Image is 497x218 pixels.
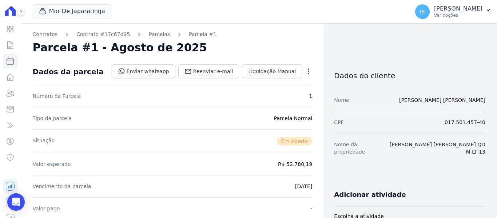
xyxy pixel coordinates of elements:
[33,67,104,76] div: Dados da parcela
[149,31,170,38] a: Parcelas
[310,205,312,212] dd: -
[76,31,130,38] a: Contrato #17c67d95
[33,31,313,38] nav: Breadcrumb
[420,9,425,14] span: IB
[248,68,296,75] span: Liquidação Manual
[33,31,57,38] a: Contratos
[33,4,111,18] button: Mar De Japaratinga
[387,141,485,155] dd: [PERSON_NAME] [PERSON_NAME] QD M LT 13
[242,64,302,78] a: Liquidação Manual
[445,119,485,126] dd: 017.501.457-40
[33,160,71,168] dt: Valor esperado
[7,193,25,211] div: Open Intercom Messenger
[334,190,406,199] h3: Adicionar atividade
[178,64,239,78] a: Reenviar e-mail
[278,160,312,168] dd: R$ 52.780,19
[399,97,485,103] a: [PERSON_NAME] [PERSON_NAME]
[434,12,482,18] p: Ver opções
[33,137,55,146] dt: Situação
[112,64,175,78] a: Enviar whatsapp
[33,115,72,122] dt: Tipo da parcela
[33,41,207,54] h2: Parcela #1 - Agosto de 2025
[409,1,497,22] button: IB [PERSON_NAME] Ver opções
[334,141,381,155] dt: Nome da propriedade
[33,205,60,212] dt: Valor pago
[334,71,485,80] h3: Dados do cliente
[334,96,349,104] dt: Nome
[189,31,216,38] a: Parcela #1
[334,119,343,126] dt: CPF
[33,92,81,100] dt: Número da Parcela
[434,5,482,12] p: [PERSON_NAME]
[277,137,313,146] span: Em Aberto
[274,115,313,122] dd: Parcela Normal
[309,92,312,100] dd: 1
[193,68,233,75] span: Reenviar e-mail
[33,183,91,190] dt: Vencimento da parcela
[295,183,312,190] dd: [DATE]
